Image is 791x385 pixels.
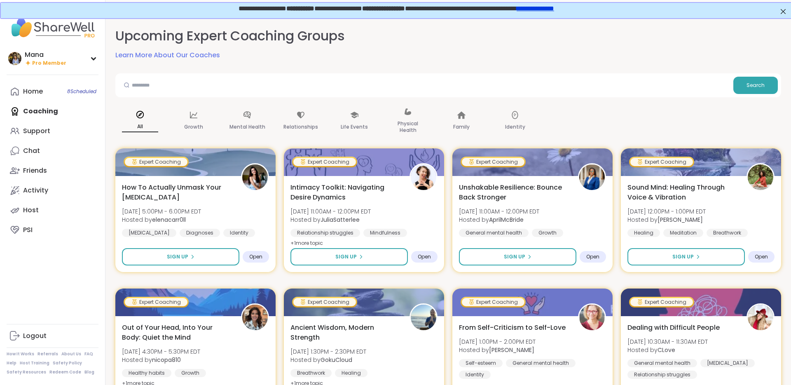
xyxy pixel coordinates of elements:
[7,82,98,101] a: Home8Scheduled
[152,356,181,364] b: nicopa810
[658,346,675,354] b: CLove
[180,229,220,237] div: Diagnoses
[489,346,534,354] b: [PERSON_NAME]
[532,229,563,237] div: Growth
[489,216,524,224] b: AprilMcBride
[747,82,765,89] span: Search
[748,305,773,330] img: CLove
[658,216,703,224] b: [PERSON_NAME]
[122,356,200,364] span: Hosted by
[49,369,81,375] a: Redeem Code
[23,166,47,175] div: Friends
[627,323,720,333] span: Dealing with Difficult People
[37,351,58,357] a: Referrals
[586,254,599,260] span: Open
[335,369,367,377] div: Healing
[627,248,745,265] button: Sign Up
[23,331,47,340] div: Logout
[630,298,693,306] div: Expert Coaching
[125,158,187,166] div: Expert Coaching
[627,359,697,367] div: General mental health
[7,141,98,161] a: Chat
[504,253,525,261] span: Sign Up
[223,229,255,237] div: Identity
[7,369,46,375] a: Safety Resources
[25,50,66,59] div: Mana
[67,88,96,95] span: 8 Scheduled
[290,229,360,237] div: Relationship struggles
[627,207,706,216] span: [DATE] 12:00PM - 1:00PM EDT
[249,254,262,260] span: Open
[122,369,171,377] div: Healthy habits
[23,87,43,96] div: Home
[293,158,356,166] div: Expert Coaching
[290,216,371,224] span: Hosted by
[459,359,503,367] div: Self-esteem
[7,161,98,181] a: Friends
[115,50,220,60] a: Learn More About Our Coaches
[122,229,176,237] div: [MEDICAL_DATA]
[122,323,232,343] span: Out of Your Head, Into Your Body: Quiet the Mind
[122,122,158,132] p: All
[459,346,536,354] span: Hosted by
[122,347,200,356] span: [DATE] 4:30PM - 5:30PM EDT
[7,200,98,220] a: Host
[122,207,201,216] span: [DATE] 5:00PM - 6:00PM EDT
[23,146,40,155] div: Chat
[84,369,94,375] a: Blog
[122,248,239,265] button: Sign Up
[290,183,400,202] span: Intimacy Toolkit: Navigating Desire Dynamics
[293,298,356,306] div: Expert Coaching
[748,164,773,190] img: Joana_Ayala
[459,338,536,346] span: [DATE] 1:00PM - 2:00PM EDT
[321,356,352,364] b: GokuCloud
[462,298,524,306] div: Expert Coaching
[411,164,436,190] img: JuliaSatterlee
[459,216,539,224] span: Hosted by
[363,229,407,237] div: Mindfulness
[8,52,21,65] img: Mana
[53,360,82,366] a: Safety Policy
[459,207,539,216] span: [DATE] 11:00AM - 12:00PM EDT
[627,346,708,354] span: Hosted by
[184,122,203,132] p: Growth
[23,206,39,215] div: Host
[152,216,186,224] b: elenacarr0ll
[707,229,748,237] div: Breathwork
[505,122,525,132] p: Identity
[122,183,232,202] span: How To Actually Unmask Your [MEDICAL_DATA]
[175,369,206,377] div: Growth
[459,183,569,202] span: Unshakable Resilience: Bounce Back Stronger
[663,229,703,237] div: Meditation
[459,371,491,379] div: Identity
[733,77,778,94] button: Search
[321,216,360,224] b: JuliaSatterlee
[122,216,201,224] span: Hosted by
[167,253,188,261] span: Sign Up
[411,305,436,330] img: GokuCloud
[579,164,605,190] img: AprilMcBride
[7,220,98,240] a: PSI
[418,254,431,260] span: Open
[627,371,697,379] div: Relationship struggles
[459,248,576,265] button: Sign Up
[341,122,368,132] p: Life Events
[23,127,50,136] div: Support
[462,158,524,166] div: Expert Coaching
[115,27,345,45] h2: Upcoming Expert Coaching Groups
[700,359,755,367] div: [MEDICAL_DATA]
[242,305,268,330] img: nicopa810
[459,229,529,237] div: General mental health
[335,253,357,261] span: Sign Up
[84,351,93,357] a: FAQ
[290,369,332,377] div: Breathwork
[32,60,66,67] span: Pro Member
[627,183,737,202] span: Sound Mind: Healing Through Voice & Vibration
[506,359,576,367] div: General mental health
[7,326,98,346] a: Logout
[61,351,81,357] a: About Us
[627,338,708,346] span: [DATE] 10:30AM - 11:30AM EDT
[290,207,371,216] span: [DATE] 11:00AM - 12:00PM EDT
[672,253,694,261] span: Sign Up
[290,347,366,356] span: [DATE] 1:30PM - 2:30PM EDT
